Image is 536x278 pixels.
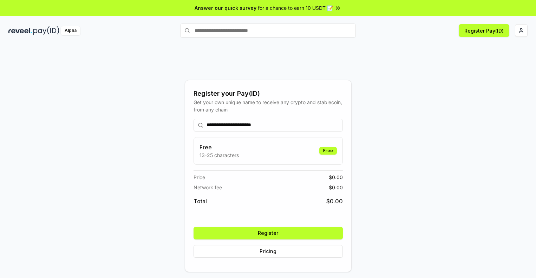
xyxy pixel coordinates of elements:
[194,227,343,239] button: Register
[258,4,333,12] span: for a chance to earn 10 USDT 📝
[200,151,239,159] p: 13-25 characters
[194,174,205,181] span: Price
[319,147,337,155] div: Free
[195,4,256,12] span: Answer our quick survey
[194,197,207,205] span: Total
[329,184,343,191] span: $ 0.00
[194,184,222,191] span: Network fee
[8,26,32,35] img: reveel_dark
[194,89,343,99] div: Register your Pay(ID)
[459,24,509,37] button: Register Pay(ID)
[194,245,343,258] button: Pricing
[61,26,80,35] div: Alpha
[200,143,239,151] h3: Free
[326,197,343,205] span: $ 0.00
[329,174,343,181] span: $ 0.00
[194,99,343,113] div: Get your own unique name to receive any crypto and stablecoin, from any chain
[33,26,59,35] img: pay_id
